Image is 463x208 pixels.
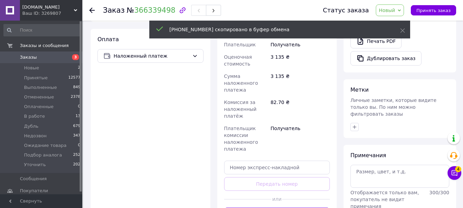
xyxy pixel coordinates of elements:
span: Новые [24,65,39,71]
span: Отмененные [24,94,54,100]
a: 366339498 [134,6,175,14]
span: 849 [73,84,80,91]
div: [PHONE_NUMBER] скопировано в буфер обмена [170,26,383,33]
span: Комиссия за наложенный платёж [224,100,257,119]
span: Плательщик [224,42,256,47]
span: Сумма наложенного платежа [224,73,258,93]
span: Уточнить [24,162,46,168]
span: Выполненные [24,84,57,91]
button: Принять заказ [411,5,456,15]
span: № [127,6,175,14]
div: Получатель [269,122,331,155]
span: Заказ [103,6,125,14]
div: Ваш ID: 3269807 [22,10,82,16]
span: Подбор аналога [24,152,62,158]
span: Недозвон [24,133,47,139]
span: Покупатели [20,188,48,194]
button: Дублировать заказ [350,51,421,66]
span: Оценочная стоимость [224,54,252,67]
span: 13 [76,113,80,119]
div: 3 135 ₴ [269,70,331,96]
span: Оплаченные [24,104,54,110]
input: Номер экспресс-накладной [224,161,330,174]
span: 679 [73,123,80,129]
span: 300 / 300 [429,190,449,195]
span: 12577 [68,75,80,81]
span: 252 [73,152,80,158]
span: Принятые [24,75,48,81]
span: 4 [455,166,461,172]
span: 0 [78,142,80,149]
a: Печать PDF [350,34,402,48]
span: Принять заказ [416,8,451,13]
span: 0 [78,104,80,110]
span: Оплата [97,36,119,43]
span: Ожидание товара [24,142,67,149]
span: 202 [73,162,80,168]
span: Наложенный платеж [114,52,189,60]
span: В работе [24,113,45,119]
div: Получатель [269,38,331,51]
div: 3 135 ₴ [269,51,331,70]
span: Сообщения [20,176,47,182]
span: или [271,196,282,203]
button: Чат с покупателем4 [448,166,461,180]
span: Дубль [24,123,38,129]
input: Поиск [3,24,81,36]
span: Примечания [350,152,386,159]
span: Плательщик комиссии наложенного платежа [224,126,258,152]
span: 3 [72,54,79,60]
div: 82.70 ₴ [269,96,331,122]
span: Новый [379,8,395,13]
span: 2 [78,65,80,71]
span: Личные заметки, которые видите только вы. По ним можно фильтровать заказы [350,97,437,117]
span: 2378 [71,94,80,100]
span: za5aya.com [22,4,74,10]
span: 347 [73,133,80,139]
span: Заказы и сообщения [20,43,69,49]
span: Метки [350,86,369,93]
span: Заказы [20,54,37,60]
div: Статус заказа [323,7,369,14]
div: Вернуться назад [89,7,95,14]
